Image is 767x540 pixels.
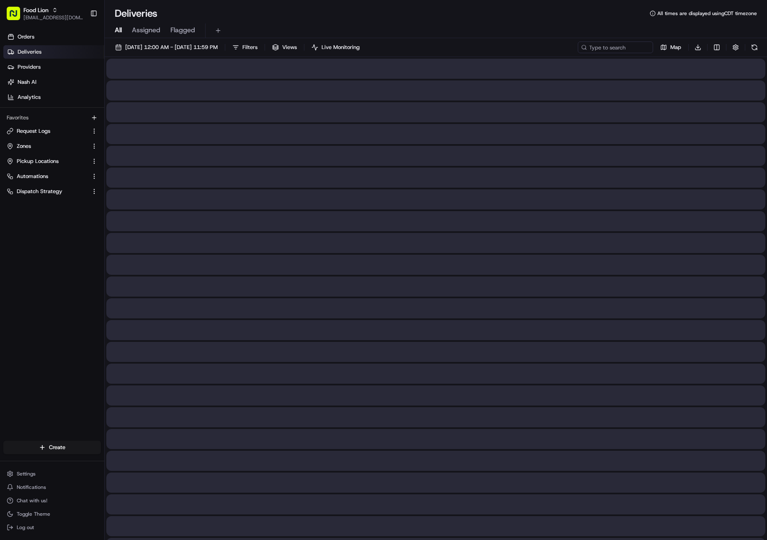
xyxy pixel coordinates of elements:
[656,41,685,53] button: Map
[17,158,59,165] span: Pickup Locations
[17,142,31,150] span: Zones
[749,41,760,53] button: Refresh
[111,41,221,53] button: [DATE] 12:00 AM - [DATE] 11:59 PM
[3,155,101,168] button: Pickup Locations
[17,497,47,504] span: Chat with us!
[3,185,101,198] button: Dispatch Strategy
[3,441,101,454] button: Create
[17,173,48,180] span: Automations
[18,48,41,56] span: Deliveries
[229,41,261,53] button: Filters
[23,6,49,14] button: Food Lion
[7,127,88,135] a: Request Logs
[7,188,88,195] a: Dispatch Strategy
[49,444,65,451] span: Create
[125,44,218,51] span: [DATE] 12:00 AM - [DATE] 11:59 PM
[322,44,360,51] span: Live Monitoring
[3,495,101,506] button: Chat with us!
[578,41,653,53] input: Type to search
[170,25,195,35] span: Flagged
[3,60,104,74] a: Providers
[7,158,88,165] a: Pickup Locations
[268,41,301,53] button: Views
[17,127,50,135] span: Request Logs
[23,14,83,21] button: [EMAIL_ADDRESS][DOMAIN_NAME]
[242,44,257,51] span: Filters
[657,10,757,17] span: All times are displayed using CDT timezone
[3,90,104,104] a: Analytics
[282,44,297,51] span: Views
[3,170,101,183] button: Automations
[18,78,36,86] span: Nash AI
[17,524,34,531] span: Log out
[3,111,101,124] div: Favorites
[18,63,41,71] span: Providers
[3,75,104,89] a: Nash AI
[7,173,88,180] a: Automations
[3,508,101,520] button: Toggle Theme
[3,45,104,59] a: Deliveries
[115,7,157,20] h1: Deliveries
[3,468,101,480] button: Settings
[17,188,62,195] span: Dispatch Strategy
[3,3,87,23] button: Food Lion[EMAIL_ADDRESS][DOMAIN_NAME]
[670,44,681,51] span: Map
[3,522,101,533] button: Log out
[3,30,104,44] a: Orders
[308,41,363,53] button: Live Monitoring
[115,25,122,35] span: All
[18,33,34,41] span: Orders
[17,511,50,517] span: Toggle Theme
[132,25,160,35] span: Assigned
[18,93,41,101] span: Analytics
[3,481,101,493] button: Notifications
[17,484,46,491] span: Notifications
[7,142,88,150] a: Zones
[3,140,101,153] button: Zones
[17,470,36,477] span: Settings
[3,124,101,138] button: Request Logs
